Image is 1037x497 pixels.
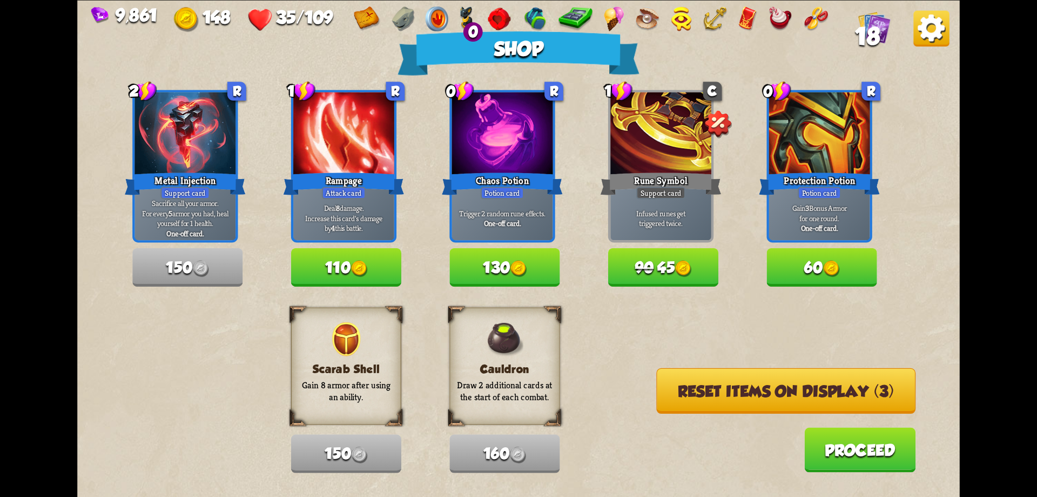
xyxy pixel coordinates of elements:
[457,362,552,375] h3: Cauldron
[442,170,563,197] div: Chaos Potion
[484,218,521,228] b: One-off card.
[703,82,722,101] div: C
[763,81,791,102] div: 0
[510,260,527,277] img: Gold.png
[522,6,547,31] img: Gym Bag - Gain 1 Bonus Damage at the start of the combat.
[759,170,880,197] div: Protection Potion
[398,31,639,75] div: Shop
[767,248,877,287] button: 60
[457,379,552,402] p: Draw 2 additional cards at the start of each combat.
[675,260,692,277] img: Gold.png
[322,187,366,199] div: Attack card
[140,280,235,293] h3: Scissors
[703,6,727,31] img: Anchor - Start each combat with 10 armor.
[481,187,524,199] div: Potion card
[805,203,809,213] b: 3
[487,6,511,31] img: Heartstone - Heal for 1 health whenever using an ability.
[463,22,483,42] div: 0
[331,223,335,233] b: 4
[129,81,157,102] div: 2
[299,379,394,402] p: Gain 8 armor after using an ability.
[858,10,891,47] div: View all the cards in your deck
[558,6,593,31] img: Calculator - Shop inventory can be reset 3 times.
[291,248,401,287] button: 110
[91,5,157,25] div: Gems
[425,6,448,31] img: Stepping Stone - Whenever using an ability, gain 1 stamina.
[446,81,474,102] div: 0
[248,6,273,31] img: Heart.png
[738,6,758,31] img: Red Envelope - Normal enemies drop an additional card reward.
[332,322,360,356] img: ScarabShell.png
[354,6,381,31] img: Map - Reveal all path points on the map.
[193,364,210,381] img: Gold.png
[137,198,233,228] p: Sacrifice all your armor. For every armor you had, heal yourself for 1 health.
[449,248,560,287] button: 130
[174,6,231,31] div: Gold
[227,82,246,101] div: R
[166,228,204,237] b: One-off card.
[248,6,333,31] div: Health
[601,170,722,197] div: Rune Symbol
[861,82,880,101] div: R
[636,187,685,199] div: Support card
[296,203,392,233] p: Deal damage. Increase this card's damage by this battle.
[913,10,949,46] img: Options_Button.png
[608,248,718,287] button: 9045
[798,187,841,199] div: Potion card
[801,223,838,233] b: One-off card.
[125,170,246,197] div: Metal Injection
[803,6,829,31] img: Scissors - Activating an ability applies Weak to a random enemy for 1 turn.
[510,447,527,463] img: Gold.png
[635,259,654,276] span: 90
[454,208,550,218] p: Trigger 2 random rune effects.
[460,6,476,31] img: Cat Statue - Playing a Claw card increases damage for all Scratch cards by 1 for current battle.
[351,260,368,277] img: Gold.png
[671,6,692,31] img: Hieroglyph - Draw a card after using an ability.
[386,82,405,101] div: R
[169,208,172,218] b: 5
[291,434,401,473] button: 150
[769,6,792,31] img: Cocoa - Gain 2 Bonus Armor whenever you start battle at 50% health or less.
[193,260,210,277] img: Gold.png
[299,362,394,375] h3: Scarab Shell
[283,170,404,197] div: Rampage
[287,81,315,102] div: 1
[203,6,231,26] span: 148
[613,208,709,228] p: Infused runes get triggered twice.
[858,10,891,43] img: Cards_Icon.png
[140,296,235,332] p: Activating an ability applies Weak to a random enemy for 1 turn.
[705,110,732,138] img: Discount_Icon.png
[351,447,368,463] img: Gold.png
[449,434,560,473] button: 160
[855,23,880,50] span: 18
[91,6,109,23] img: Gem.png
[635,6,659,31] img: Oyster - When viewing your Draw Pile, the cards are now shown in the order of drawing.
[656,368,915,413] button: Reset items on display (3)
[486,322,523,356] img: Cauldron.png
[276,6,333,26] span: 35/109
[392,6,414,31] img: Dragonstone - Raise your max HP by 1 after each combat.
[804,427,915,472] button: Proceed
[604,81,632,102] div: 1
[544,82,563,101] div: R
[336,203,340,213] b: 8
[132,248,243,287] button: 150
[132,352,243,390] button: 180
[160,187,210,199] div: Support card
[772,203,867,223] p: Gain Bonus Armor for one round.
[823,260,840,277] img: Gold.png
[604,6,624,31] img: Ice Cream - Retain unused stamina between turns.
[174,6,199,31] img: Gold.png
